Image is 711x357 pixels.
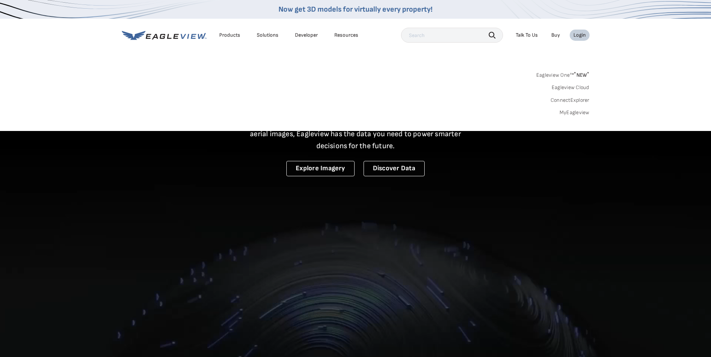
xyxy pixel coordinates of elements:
a: MyEagleview [560,109,590,116]
a: Discover Data [364,161,425,176]
div: Products [219,32,240,39]
a: Explore Imagery [286,161,355,176]
a: Eagleview One™*NEW* [536,70,590,78]
a: Eagleview Cloud [552,84,590,91]
div: Talk To Us [516,32,538,39]
div: Resources [334,32,358,39]
div: Solutions [257,32,278,39]
a: ConnectExplorer [551,97,590,104]
span: NEW [574,72,589,78]
a: Now get 3D models for virtually every property! [278,5,433,14]
a: Developer [295,32,318,39]
div: Login [573,32,586,39]
a: Buy [551,32,560,39]
p: A new era starts here. Built on more than 3.5 billion high-resolution aerial images, Eagleview ha... [241,116,470,152]
input: Search [401,28,503,43]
